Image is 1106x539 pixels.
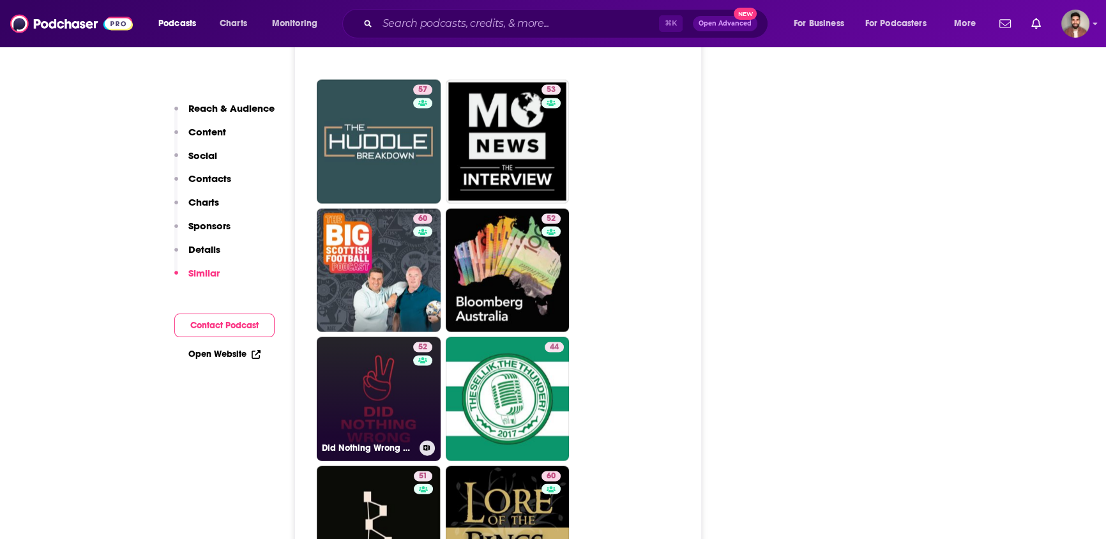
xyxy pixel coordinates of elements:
[174,243,220,267] button: Details
[263,13,334,34] button: open menu
[734,8,757,20] span: New
[542,214,561,224] a: 52
[547,84,556,96] span: 53
[377,13,659,34] input: Search podcasts, credits, & more...
[994,13,1016,34] a: Show notifications dropdown
[174,102,275,126] button: Reach & Audience
[158,15,196,33] span: Podcasts
[174,267,220,291] button: Similar
[188,149,217,162] p: Social
[413,85,432,95] a: 57
[446,209,570,333] a: 52
[174,314,275,337] button: Contact Podcast
[1061,10,1089,38] span: Logged in as calmonaghan
[785,13,860,34] button: open menu
[794,15,844,33] span: For Business
[945,13,992,34] button: open menu
[1061,10,1089,38] button: Show profile menu
[317,337,441,461] a: 52Did Nothing Wrong podcast
[659,15,683,32] span: ⌘ K
[10,11,133,36] img: Podchaser - Follow, Share and Rate Podcasts
[211,13,255,34] a: Charts
[174,220,231,243] button: Sponsors
[188,102,275,114] p: Reach & Audience
[188,196,219,208] p: Charts
[174,196,219,220] button: Charts
[317,209,441,333] a: 60
[699,20,752,27] span: Open Advanced
[414,471,432,482] a: 51
[188,267,220,279] p: Similar
[188,243,220,255] p: Details
[413,342,432,353] a: 52
[188,126,226,138] p: Content
[1026,13,1046,34] a: Show notifications dropdown
[865,15,927,33] span: For Podcasters
[542,471,561,482] a: 60
[149,13,213,34] button: open menu
[174,126,226,149] button: Content
[322,443,414,453] h3: Did Nothing Wrong podcast
[413,214,432,224] a: 60
[693,16,757,31] button: Open AdvancedNew
[1061,10,1089,38] img: User Profile
[550,341,559,354] span: 44
[174,172,231,196] button: Contacts
[418,341,427,354] span: 52
[419,470,427,483] span: 51
[547,213,556,225] span: 52
[545,342,564,353] a: 44
[272,15,317,33] span: Monitoring
[954,15,976,33] span: More
[418,84,427,96] span: 57
[547,470,556,483] span: 60
[857,13,945,34] button: open menu
[174,149,217,173] button: Social
[446,337,570,461] a: 44
[542,85,561,95] a: 53
[188,220,231,232] p: Sponsors
[418,213,427,225] span: 60
[446,80,570,204] a: 53
[220,15,247,33] span: Charts
[188,349,261,360] a: Open Website
[317,80,441,204] a: 57
[188,172,231,185] p: Contacts
[354,9,780,38] div: Search podcasts, credits, & more...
